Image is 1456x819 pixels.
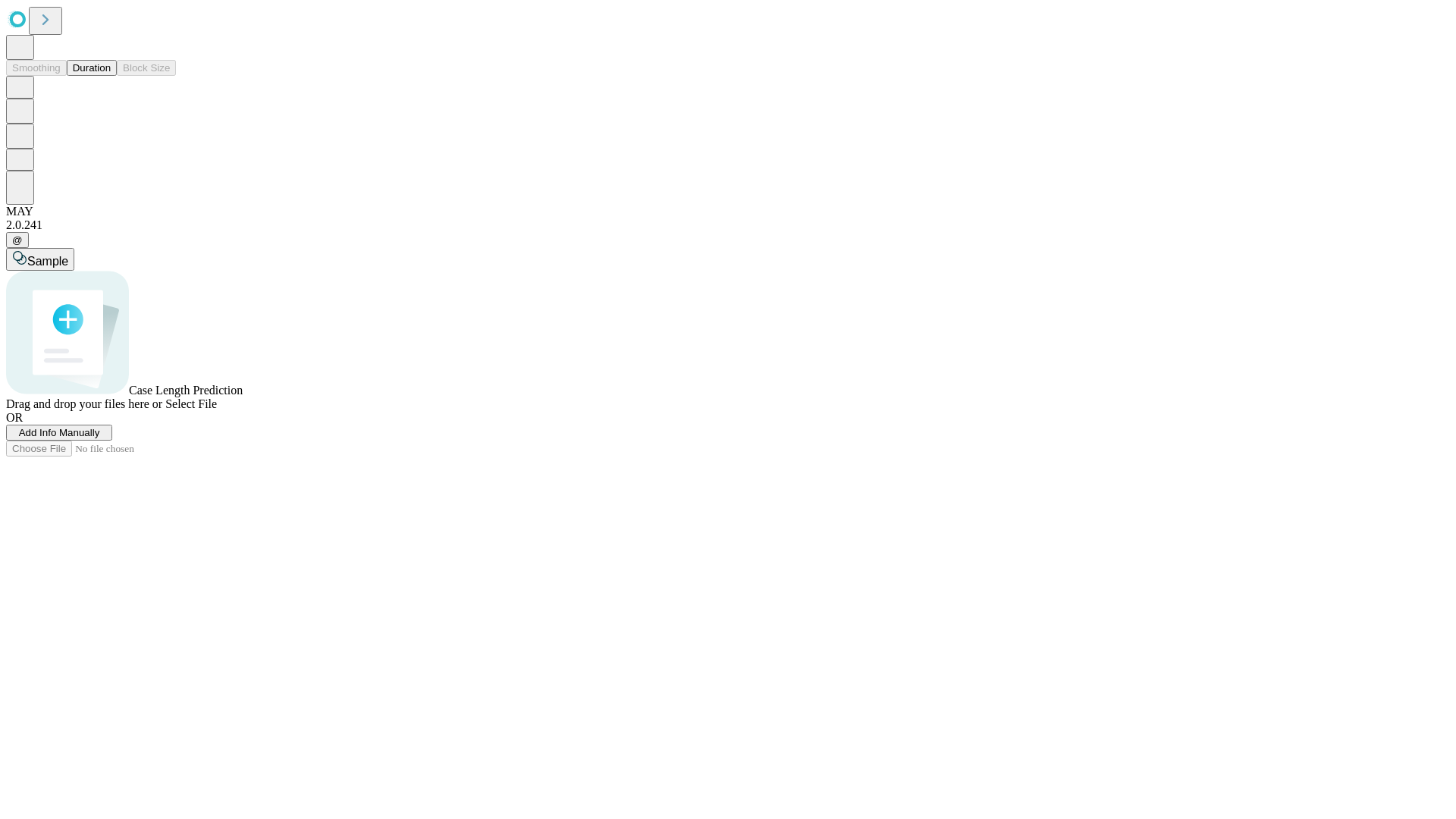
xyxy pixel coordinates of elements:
[6,60,67,76] button: Smoothing
[67,60,117,76] button: Duration
[6,411,23,424] span: OR
[6,425,112,441] button: Add Info Manually
[12,234,23,246] span: @
[129,384,243,397] span: Case Length Prediction
[6,248,74,271] button: Sample
[6,397,162,410] span: Drag and drop your files here or
[6,205,1450,218] div: MAY
[165,397,217,410] span: Select File
[27,255,68,268] span: Sample
[19,427,100,438] span: Add Info Manually
[6,218,1450,232] div: 2.0.241
[117,60,176,76] button: Block Size
[6,232,29,248] button: @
